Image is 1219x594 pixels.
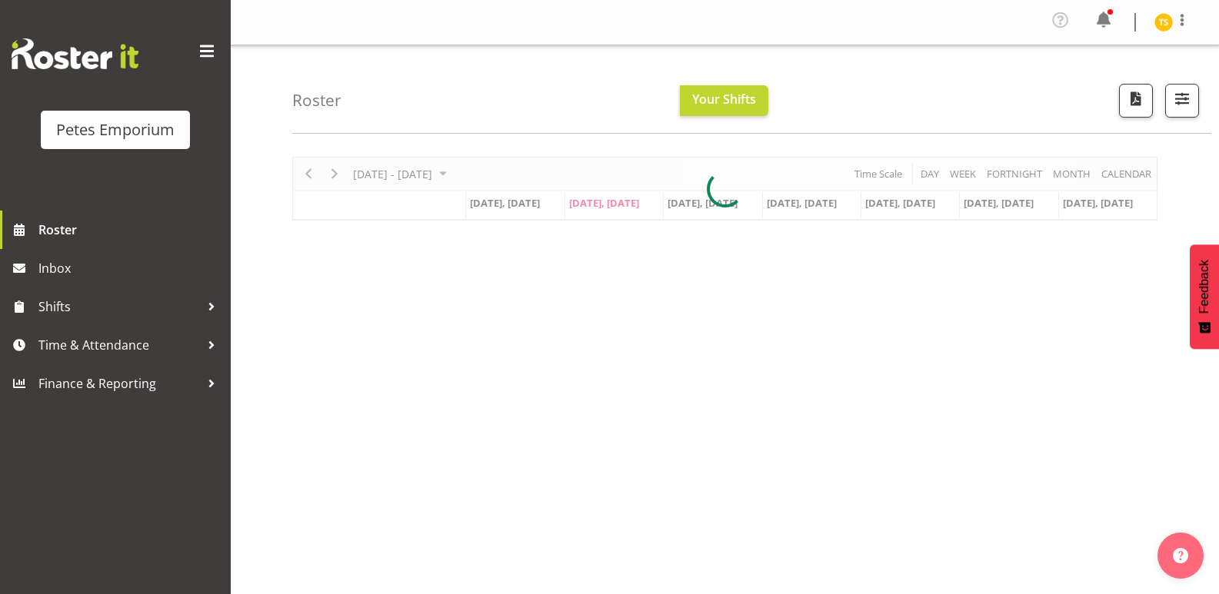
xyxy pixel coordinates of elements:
button: Filter Shifts [1165,84,1199,118]
span: Shifts [38,295,200,318]
img: tamara-straker11292.jpg [1154,13,1173,32]
button: Feedback - Show survey [1190,244,1219,349]
span: Feedback [1197,260,1211,314]
button: Download a PDF of the roster according to the set date range. [1119,84,1153,118]
span: Finance & Reporting [38,372,200,395]
span: Roster [38,218,223,241]
span: Time & Attendance [38,334,200,357]
button: Your Shifts [680,85,768,116]
img: help-xxl-2.png [1173,548,1188,563]
h4: Roster [292,91,341,109]
div: Petes Emporium [56,118,175,141]
span: Inbox [38,257,223,280]
span: Your Shifts [692,91,756,108]
img: Rosterit website logo [12,38,138,69]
